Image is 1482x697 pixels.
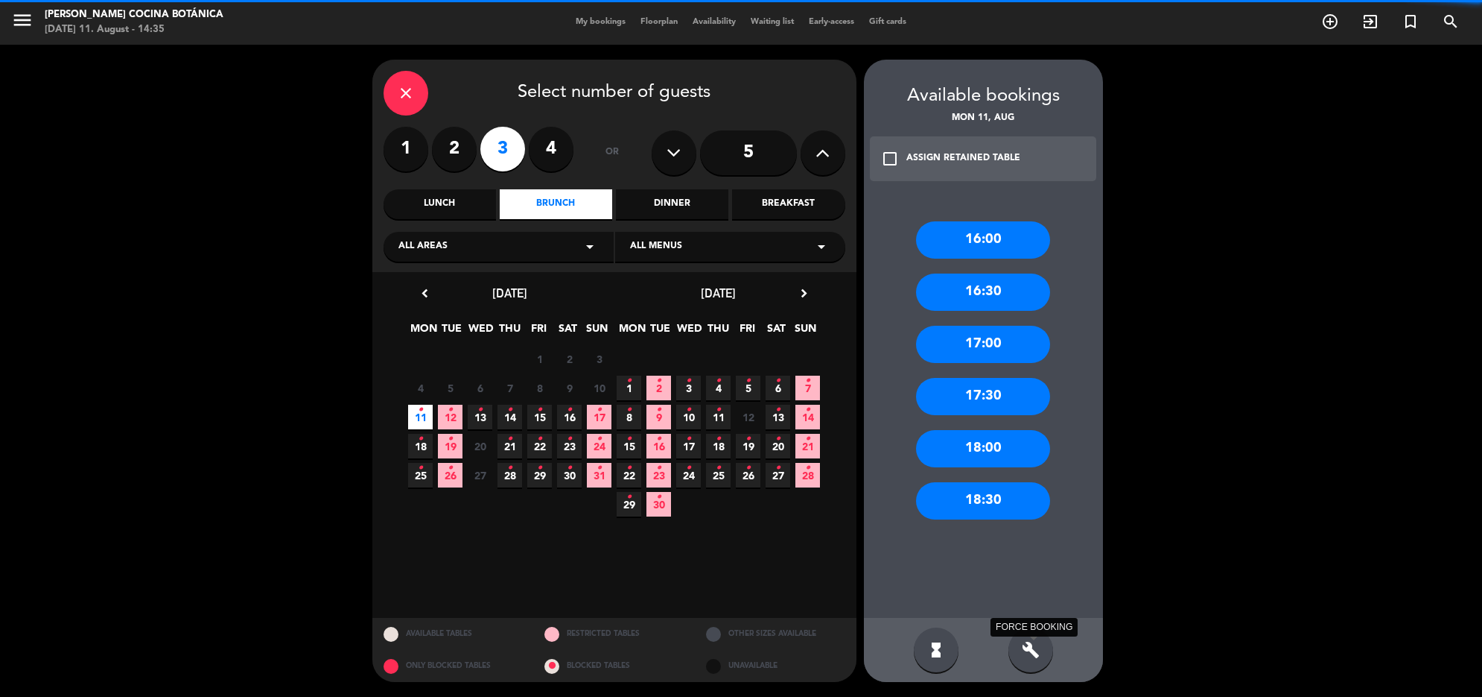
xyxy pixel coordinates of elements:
span: My bookings [568,18,633,26]
span: WED [677,320,702,344]
span: 30 [557,463,582,488]
span: 20 [468,434,492,458]
div: 16:30 [916,274,1050,311]
span: 4 [706,376,731,400]
i: exit_to_app [1361,13,1379,31]
span: 30 [646,492,671,517]
i: • [775,427,780,451]
i: • [567,456,572,480]
button: menu [11,9,34,37]
span: 1 [527,347,552,371]
span: FRI [735,320,760,344]
label: 4 [529,127,573,171]
span: 24 [676,463,701,488]
span: 3 [676,376,701,400]
div: BLOCKED TABLES [533,650,695,682]
i: • [597,456,602,480]
div: [DATE] 11. August - 14:35 [45,22,223,37]
div: OTHER SIZES AVAILABLE [695,618,856,650]
i: • [507,456,512,480]
i: • [567,398,572,422]
i: • [656,485,661,509]
span: 5 [736,376,760,400]
span: 11 [706,405,731,429]
i: • [775,456,780,480]
span: THU [497,320,522,344]
span: 21 [795,434,820,458]
i: arrow_drop_down [581,238,599,256]
i: • [626,369,632,393]
span: [DATE] [492,286,527,300]
div: Mon 11, Aug [864,111,1103,126]
span: 17 [676,434,701,458]
div: [PERSON_NAME] Cocina Botánica [45,7,223,22]
i: • [745,456,751,480]
i: • [745,427,751,451]
span: 20 [766,434,790,458]
i: • [656,427,661,451]
span: 28 [795,463,820,488]
span: 22 [617,463,641,488]
span: 12 [438,405,462,429]
i: • [775,398,780,422]
i: arrow_drop_down [812,238,830,256]
i: • [775,369,780,393]
i: hourglass_full [927,641,945,659]
div: Select number of guests [384,71,845,116]
span: 10 [587,376,611,400]
div: FORCE BOOKING [990,618,1078,637]
span: 14 [497,405,522,429]
span: 7 [497,376,522,400]
i: • [805,427,810,451]
i: • [507,398,512,422]
i: • [477,398,483,422]
span: [DATE] [701,286,736,300]
div: ONLY BLOCKED TABLES [372,650,534,682]
span: THU [706,320,731,344]
i: • [448,398,453,422]
i: menu [11,9,34,31]
i: • [716,427,721,451]
span: 11 [408,405,433,429]
span: 26 [438,463,462,488]
i: • [805,456,810,480]
span: All areas [398,239,448,254]
i: • [686,456,691,480]
span: 2 [557,347,582,371]
i: • [597,427,602,451]
i: • [626,456,632,480]
span: 3 [587,347,611,371]
span: 5 [438,376,462,400]
i: • [418,427,423,451]
span: SAT [764,320,789,344]
div: Lunch [384,189,496,219]
span: 6 [766,376,790,400]
span: 14 [795,405,820,429]
i: • [686,369,691,393]
span: 25 [408,463,433,488]
span: 8 [617,405,641,429]
span: TUE [648,320,672,344]
span: 31 [587,463,611,488]
div: Dinner [616,189,728,219]
span: 28 [497,463,522,488]
span: 6 [468,376,492,400]
i: • [448,456,453,480]
span: 18 [408,434,433,458]
i: • [716,369,721,393]
i: • [686,427,691,451]
span: 7 [795,376,820,400]
i: close [397,84,415,102]
div: Breakfast [732,189,845,219]
span: WED [468,320,493,344]
span: 9 [557,376,582,400]
i: • [626,427,632,451]
div: 16:00 [916,221,1050,259]
div: ASSIGN RETAINED TABLE [906,151,1020,166]
div: 17:00 [916,326,1050,363]
span: 8 [527,376,552,400]
i: search [1442,13,1460,31]
span: 23 [557,434,582,458]
span: All menus [630,239,682,254]
label: 3 [480,127,525,171]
